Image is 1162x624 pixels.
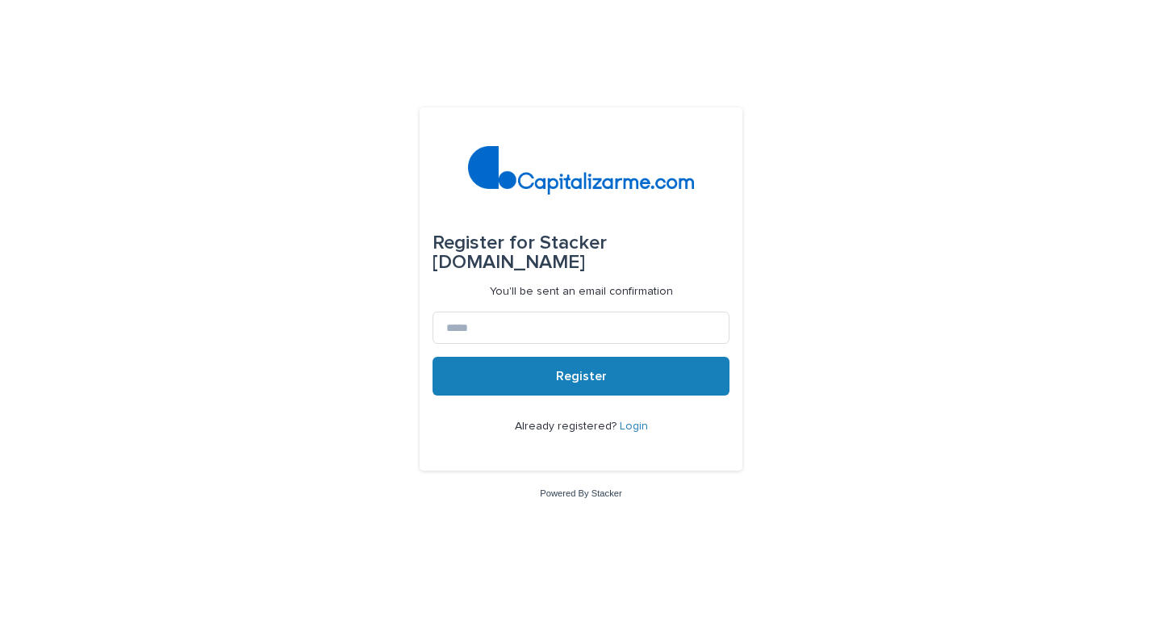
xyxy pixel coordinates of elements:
a: Login [620,421,648,432]
a: Powered By Stacker [540,488,621,498]
span: Register for [433,233,535,253]
span: Register [556,370,607,383]
button: Register [433,357,729,396]
span: Already registered? [515,421,620,432]
div: Stacker [DOMAIN_NAME] [433,220,729,285]
p: You'll be sent an email confirmation [490,285,673,299]
img: 4arMvv9wSvmHTHbXwTim [468,146,695,195]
